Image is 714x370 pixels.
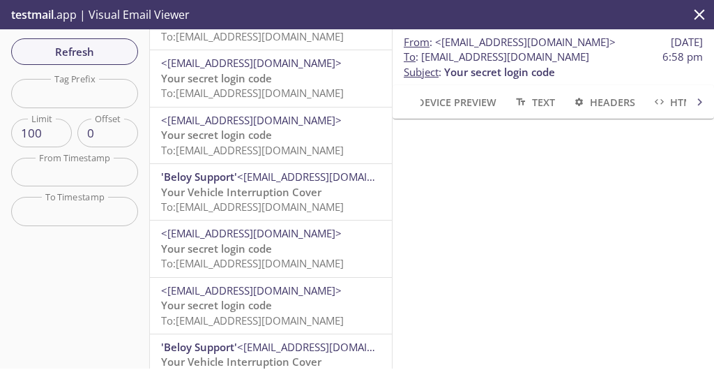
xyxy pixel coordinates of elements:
span: : [EMAIL_ADDRESS][DOMAIN_NAME] [404,50,589,64]
span: Headers [572,94,635,111]
span: From [404,35,430,49]
span: <[EMAIL_ADDRESS][DOMAIN_NAME]> [435,35,616,49]
div: <[EMAIL_ADDRESS][DOMAIN_NAME]>Your secret login codeTo:[EMAIL_ADDRESS][DOMAIN_NAME] [150,50,392,106]
span: To: [EMAIL_ADDRESS][DOMAIN_NAME] [161,200,344,214]
span: <[EMAIL_ADDRESS][DOMAIN_NAME]> [161,283,342,297]
span: To [404,50,416,64]
p: : [404,50,703,80]
span: Your Vehicle Interruption Cover [161,185,321,199]
span: testmail [11,7,54,22]
span: Device Preview [399,94,496,111]
span: Your secret login code [444,65,555,79]
span: : [404,35,616,50]
span: <[EMAIL_ADDRESS][DOMAIN_NAME]> [237,340,418,354]
span: <[EMAIL_ADDRESS][DOMAIN_NAME]> [161,56,342,70]
span: 'Beloy Support' [161,340,237,354]
span: Your secret login code [161,298,272,312]
span: 6:58 pm [662,50,703,64]
span: To: [EMAIL_ADDRESS][DOMAIN_NAME] [161,86,344,100]
span: <[EMAIL_ADDRESS][DOMAIN_NAME]> [237,170,418,184]
span: To: [EMAIL_ADDRESS][DOMAIN_NAME] [161,143,344,157]
span: Your secret login code [161,71,272,85]
span: To: [EMAIL_ADDRESS][DOMAIN_NAME] [161,313,344,327]
span: To: [EMAIL_ADDRESS][DOMAIN_NAME] [161,256,344,270]
button: Refresh [11,38,138,65]
span: Your secret login code [161,242,272,256]
span: 'Beloy Support' [161,170,237,184]
span: Text [513,94,554,111]
span: [DATE] [671,35,703,50]
div: <[EMAIL_ADDRESS][DOMAIN_NAME]>Your secret login codeTo:[EMAIL_ADDRESS][DOMAIN_NAME] [150,108,392,163]
div: 'Beloy Support'<[EMAIL_ADDRESS][DOMAIN_NAME]>Your Vehicle Interruption CoverTo:[EMAIL_ADDRESS][DO... [150,164,392,220]
span: <[EMAIL_ADDRESS][DOMAIN_NAME]> [161,113,342,127]
div: <[EMAIL_ADDRESS][DOMAIN_NAME]>Your secret login codeTo:[EMAIL_ADDRESS][DOMAIN_NAME] [150,221,392,276]
span: To: [EMAIL_ADDRESS][DOMAIN_NAME] [161,29,344,43]
span: Refresh [22,43,127,61]
span: Subject [404,65,439,79]
span: <[EMAIL_ADDRESS][DOMAIN_NAME]> [161,226,342,240]
span: Your secret login code [161,128,272,142]
div: <[EMAIL_ADDRESS][DOMAIN_NAME]>Your secret login codeTo:[EMAIL_ADDRESS][DOMAIN_NAME] [150,278,392,334]
span: Your Vehicle Interruption Cover [161,355,321,369]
